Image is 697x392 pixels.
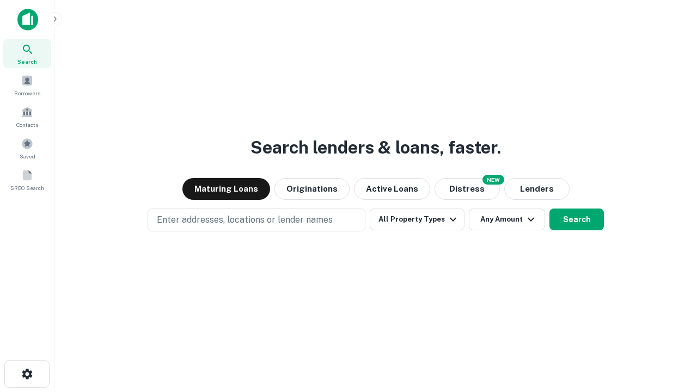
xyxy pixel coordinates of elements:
[3,165,51,194] a: SREO Search
[3,70,51,100] a: Borrowers
[643,305,697,357] iframe: Chat Widget
[10,183,44,192] span: SREO Search
[504,178,570,200] button: Lenders
[14,89,40,97] span: Borrowers
[274,178,350,200] button: Originations
[250,134,501,161] h3: Search lenders & loans, faster.
[16,120,38,129] span: Contacts
[182,178,270,200] button: Maturing Loans
[469,209,545,230] button: Any Amount
[370,209,464,230] button: All Property Types
[549,209,604,230] button: Search
[20,152,35,161] span: Saved
[3,102,51,131] a: Contacts
[482,175,504,185] div: NEW
[3,39,51,68] a: Search
[354,178,430,200] button: Active Loans
[3,133,51,163] a: Saved
[17,9,38,30] img: capitalize-icon.png
[17,57,37,66] span: Search
[435,178,500,200] button: Search distressed loans with lien and other non-mortgage details.
[148,209,365,231] button: Enter addresses, locations or lender names
[157,213,333,226] p: Enter addresses, locations or lender names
